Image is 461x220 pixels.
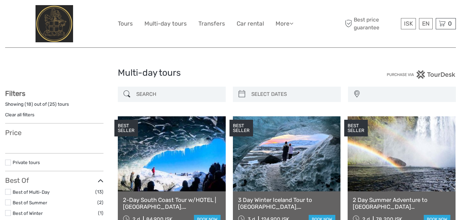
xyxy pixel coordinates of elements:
[5,89,25,98] strong: Filters
[447,20,453,27] span: 0
[95,188,103,196] span: (13)
[114,120,138,137] div: BEST SELLER
[237,19,264,29] a: Car rental
[276,19,293,29] a: More
[13,189,50,195] a: Best of Multi-Day
[229,120,253,137] div: BEST SELLER
[5,112,34,117] a: Clear all filters
[97,199,103,206] span: (2)
[404,20,413,27] span: ISK
[5,129,103,137] h3: Price
[98,209,103,217] span: (1)
[353,196,450,210] a: 2 Day Summer Adventure to [GEOGRAPHIC_DATA] [GEOGRAPHIC_DATA], Glacier Hiking, [GEOGRAPHIC_DATA],...
[144,19,187,29] a: Multi-day tours
[118,19,133,29] a: Tours
[5,101,103,112] div: Showing ( ) out of ( ) tours
[50,101,55,107] label: 25
[5,176,103,185] h3: Best Of
[13,200,47,205] a: Best of Summer
[123,196,221,210] a: 2-Day South Coast Tour w/HOTEL | [GEOGRAPHIC_DATA], [GEOGRAPHIC_DATA], [GEOGRAPHIC_DATA] & Waterf...
[419,18,433,29] div: EN
[344,120,368,137] div: BEST SELLER
[26,101,31,107] label: 18
[13,210,43,216] a: Best of Winter
[13,160,40,165] a: Private tours
[387,70,456,79] img: PurchaseViaTourDesk.png
[198,19,225,29] a: Transfers
[238,196,336,210] a: 3 Day Winter Iceland Tour to [GEOGRAPHIC_DATA], [GEOGRAPHIC_DATA], [GEOGRAPHIC_DATA] and [GEOGRAP...
[343,16,399,31] span: Best price guarantee
[118,68,343,78] h1: Multi-day tours
[134,88,222,100] input: SEARCH
[36,5,73,42] img: City Center Hotel
[249,88,337,100] input: SELECT DATES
